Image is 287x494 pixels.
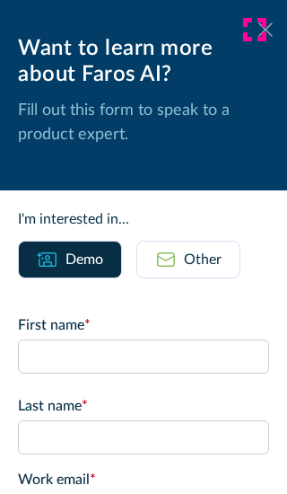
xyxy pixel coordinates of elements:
div: Other [184,249,222,270]
label: Work email [18,469,269,490]
p: Fill out this form to speak to a product expert. [18,99,269,147]
div: Want to learn more about Faros AI? [18,36,269,88]
div: Demo [65,249,103,270]
label: Last name [18,395,269,417]
label: First name [18,314,269,336]
div: I'm interested in... [18,208,269,230]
